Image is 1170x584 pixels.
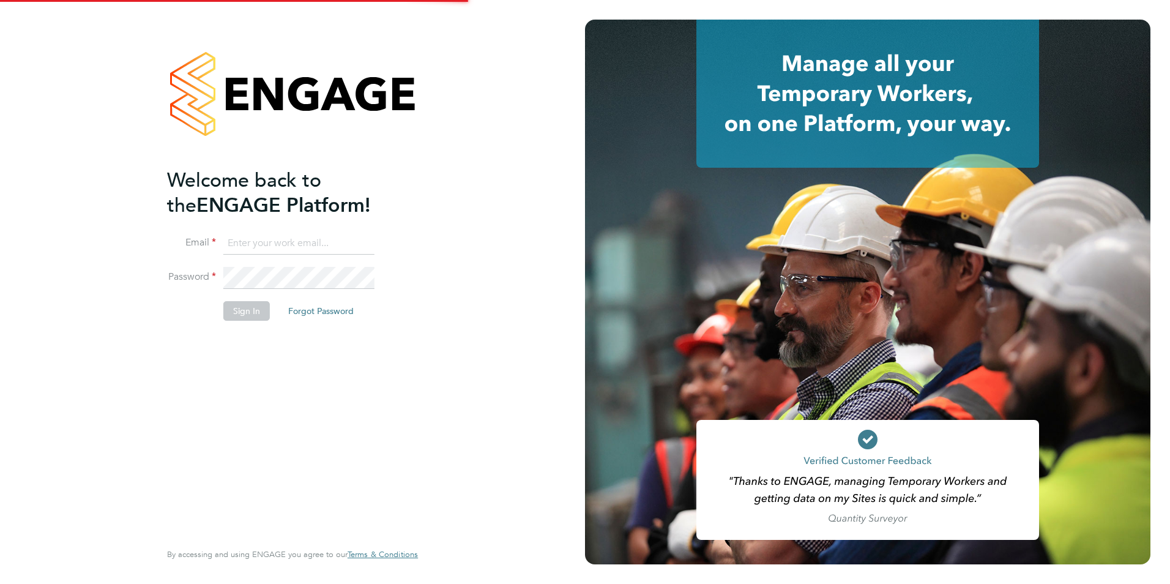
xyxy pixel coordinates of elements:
span: By accessing and using ENGAGE you agree to our [167,549,418,560]
h2: ENGAGE Platform! [167,168,406,218]
input: Enter your work email... [223,233,374,255]
a: Terms & Conditions [348,550,418,560]
label: Password [167,271,216,283]
span: Welcome back to the [167,168,321,217]
button: Sign In [223,301,270,321]
label: Email [167,236,216,249]
button: Forgot Password [278,301,363,321]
